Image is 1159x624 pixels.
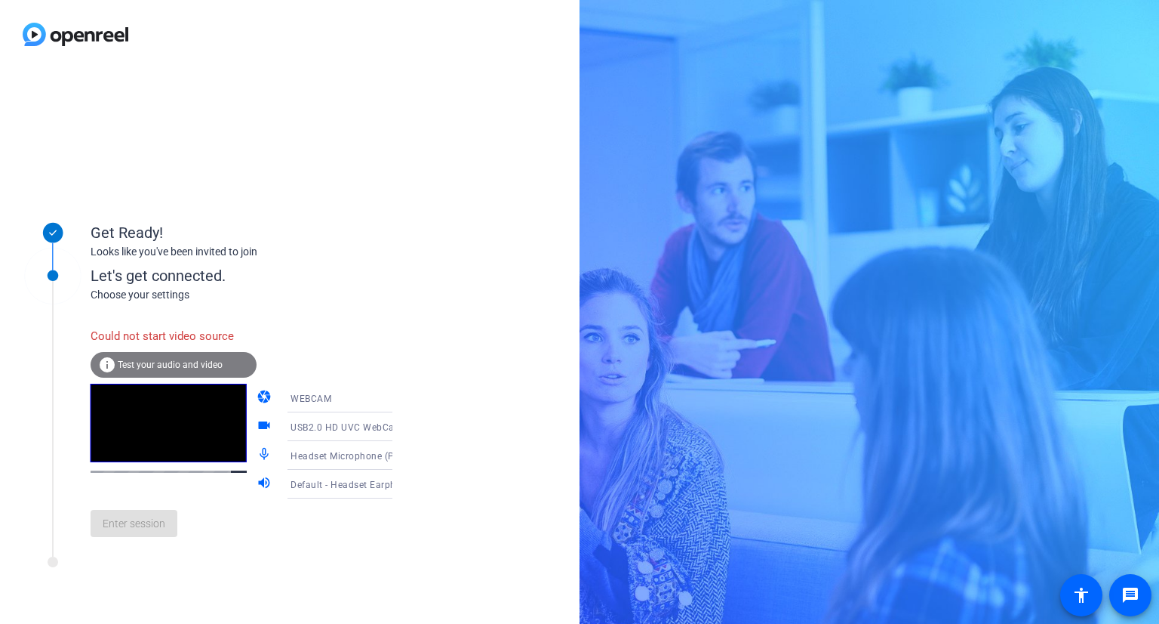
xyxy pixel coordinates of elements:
mat-icon: info [98,356,116,374]
div: Get Ready! [91,221,392,244]
div: Let's get connected. [91,264,423,287]
mat-icon: camera [257,389,275,407]
span: USB2.0 HD UVC WebCam (0408:30c3) [291,421,460,433]
span: Test your audio and video [118,360,223,370]
mat-icon: accessibility [1072,586,1090,604]
span: Default - Headset Earphone (Poly BT700) (047f:02e6) [291,478,527,490]
mat-icon: videocam [257,418,275,436]
mat-icon: volume_up [257,475,275,493]
span: WEBCAM [291,394,331,404]
mat-icon: mic_none [257,446,275,465]
div: Choose your settings [91,287,423,303]
span: Headset Microphone (Poly BT700) (047f:02e6) [291,449,496,462]
mat-icon: message [1121,586,1139,604]
div: Could not start video source [91,320,257,353]
div: Looks like you've been invited to join [91,244,392,260]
